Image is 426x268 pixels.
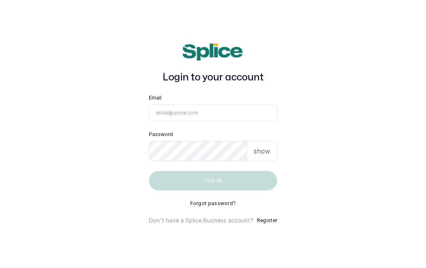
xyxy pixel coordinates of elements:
button: Log in [149,171,277,190]
button: Register [257,216,277,225]
button: Forgot password? [190,200,236,207]
p: show [254,146,270,156]
p: Don't have a Splice Business account? [149,216,254,225]
label: Password [149,131,173,138]
input: email@acme.com [149,104,277,121]
h1: Login to your account [149,70,277,85]
label: Email [149,95,161,101]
